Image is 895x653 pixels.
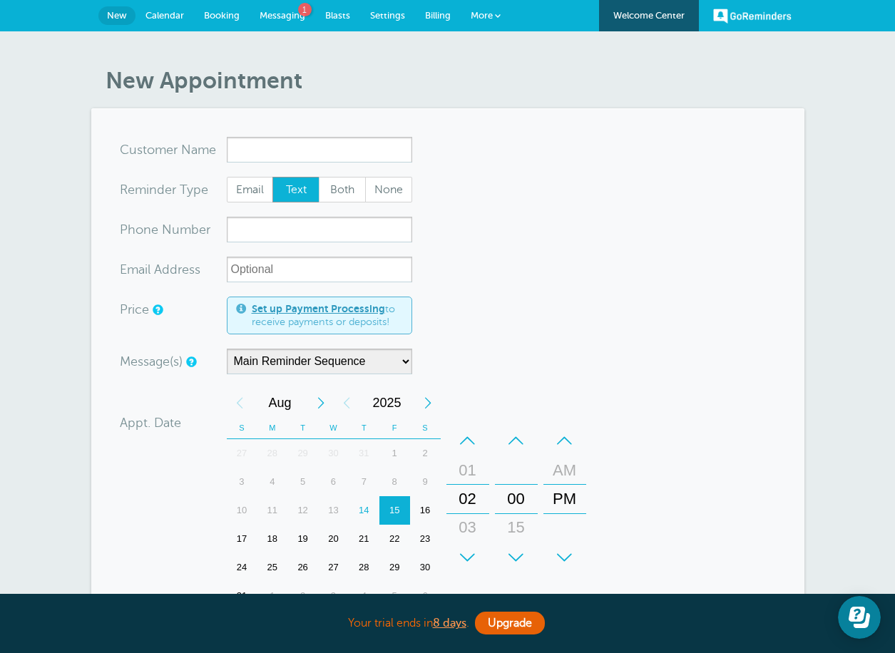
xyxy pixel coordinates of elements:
[120,217,227,242] div: mber
[410,496,441,525] div: Saturday, August 16
[287,417,318,439] th: T
[318,439,349,468] div: 30
[415,389,441,417] div: Next Year
[410,439,441,468] div: 2
[349,582,379,610] div: Thursday, September 4
[499,513,533,542] div: 15
[379,439,410,468] div: 1
[287,496,318,525] div: Tuesday, August 12
[475,612,545,634] a: Upgrade
[451,542,485,570] div: 04
[410,553,441,582] div: Saturday, August 30
[287,468,318,496] div: 5
[106,67,804,94] h1: New Appointment
[287,553,318,582] div: Tuesday, August 26
[410,417,441,439] th: S
[379,496,410,525] div: Friday, August 15
[287,439,318,468] div: Tuesday, July 29
[425,10,451,21] span: Billing
[257,582,287,610] div: 1
[227,439,257,468] div: Sunday, July 27
[318,468,349,496] div: Wednesday, August 6
[318,525,349,553] div: 20
[287,439,318,468] div: 29
[451,513,485,542] div: 03
[120,263,145,276] span: Ema
[227,525,257,553] div: Sunday, August 17
[143,143,191,156] span: tomer N
[120,223,143,236] span: Pho
[287,553,318,582] div: 26
[349,468,379,496] div: Thursday, August 7
[410,496,441,525] div: 16
[410,582,441,610] div: Saturday, September 6
[318,553,349,582] div: 27
[379,468,410,496] div: 8
[349,439,379,468] div: Thursday, July 31
[359,389,415,417] span: 2025
[257,582,287,610] div: Monday, September 1
[379,417,410,439] th: F
[260,10,305,21] span: Messaging
[98,6,135,25] a: New
[257,496,287,525] div: Monday, August 11
[349,439,379,468] div: 31
[379,468,410,496] div: Friday, August 8
[227,178,273,202] span: Email
[319,178,365,202] span: Both
[410,582,441,610] div: 6
[257,439,287,468] div: 28
[227,468,257,496] div: 3
[349,525,379,553] div: Thursday, August 21
[318,582,349,610] div: 3
[318,553,349,582] div: Wednesday, August 27
[252,303,403,328] span: to receive payments or deposits!
[334,389,359,417] div: Previous Year
[252,389,308,417] span: August
[120,303,149,316] label: Price
[433,617,466,629] b: 8 days
[272,177,319,202] label: Text
[227,257,412,282] input: Optional
[318,496,349,525] div: 13
[495,426,538,572] div: Minutes
[451,456,485,485] div: 01
[366,178,411,202] span: None
[838,596,881,639] iframe: Resource center
[499,542,533,570] div: 30
[120,355,183,368] label: Message(s)
[257,525,287,553] div: 18
[227,582,257,610] div: Sunday, August 31
[379,525,410,553] div: 22
[370,10,405,21] span: Settings
[91,608,804,639] div: Your trial ends in .
[349,417,379,439] th: T
[186,357,195,366] a: Simple templates and custom messages will use the reminder schedule set under Settings > Reminder...
[145,10,184,21] span: Calendar
[287,468,318,496] div: Tuesday, August 5
[451,485,485,513] div: 02
[120,137,227,163] div: ame
[227,468,257,496] div: Sunday, August 3
[227,496,257,525] div: Sunday, August 10
[227,417,257,439] th: S
[153,305,161,314] a: An optional price for the appointment. If you set a price, you can include a payment link in your...
[471,10,493,21] span: More
[227,582,257,610] div: 31
[379,582,410,610] div: Friday, September 5
[273,178,319,202] span: Text
[379,582,410,610] div: 5
[548,485,582,513] div: PM
[318,496,349,525] div: Wednesday, August 13
[308,389,334,417] div: Next Month
[349,525,379,553] div: 21
[325,10,350,21] span: Blasts
[257,553,287,582] div: Monday, August 25
[120,143,143,156] span: Cus
[120,257,227,282] div: ress
[227,525,257,553] div: 17
[318,468,349,496] div: 6
[287,582,318,610] div: Tuesday, September 2
[349,553,379,582] div: Thursday, August 28
[410,525,441,553] div: Saturday, August 23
